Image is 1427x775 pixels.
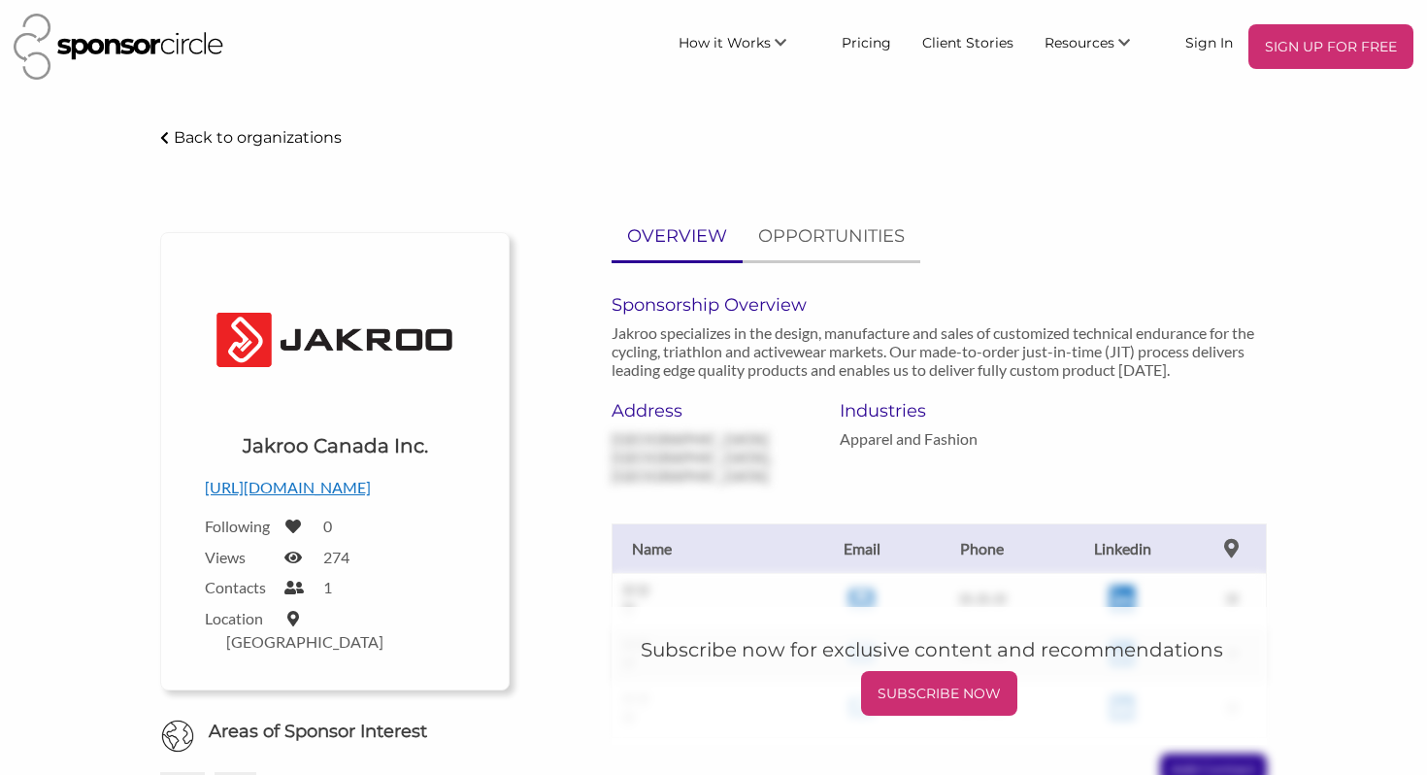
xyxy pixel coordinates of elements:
[205,262,465,419] img: Logo
[1047,523,1199,573] th: Linkedin
[907,24,1029,59] a: Client Stories
[146,720,524,744] h6: Areas of Sponsor Interest
[205,475,465,500] p: [URL][DOMAIN_NAME]
[612,294,1267,316] h6: Sponsorship Overview
[641,671,1238,716] a: SUBSCRIBE NOW
[14,14,223,80] img: Sponsor Circle Logo
[243,432,428,459] h1: Jakroo Canada Inc.
[174,128,342,147] p: Back to organizations
[917,523,1047,573] th: Phone
[1256,32,1406,61] p: SIGN UP FOR FREE
[205,578,273,596] label: Contacts
[205,517,273,535] label: Following
[612,400,811,421] h6: Address
[205,548,273,566] label: Views
[323,548,349,566] label: 274
[869,679,1010,708] p: SUBSCRIBE NOW
[840,429,1039,448] p: Apparel and Fashion
[840,400,1039,421] h6: Industries
[807,523,917,573] th: Email
[679,34,771,51] span: How it Works
[641,636,1238,663] h5: Subscribe now for exclusive content and recommendations
[1170,24,1248,59] a: Sign In
[663,24,826,69] li: How it Works
[1045,34,1114,51] span: Resources
[323,578,332,596] label: 1
[226,632,383,651] label: [GEOGRAPHIC_DATA]
[612,323,1267,379] p: Jakroo specializes in the design, manufacture and sales of customized technical endurance for the...
[205,609,273,627] label: Location
[758,222,905,251] p: OPPORTUNITIES
[161,720,194,753] img: Globe Icon
[627,222,727,251] p: OVERVIEW
[826,24,907,59] a: Pricing
[613,523,807,573] th: Name
[1029,24,1170,69] li: Resources
[323,517,332,535] label: 0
